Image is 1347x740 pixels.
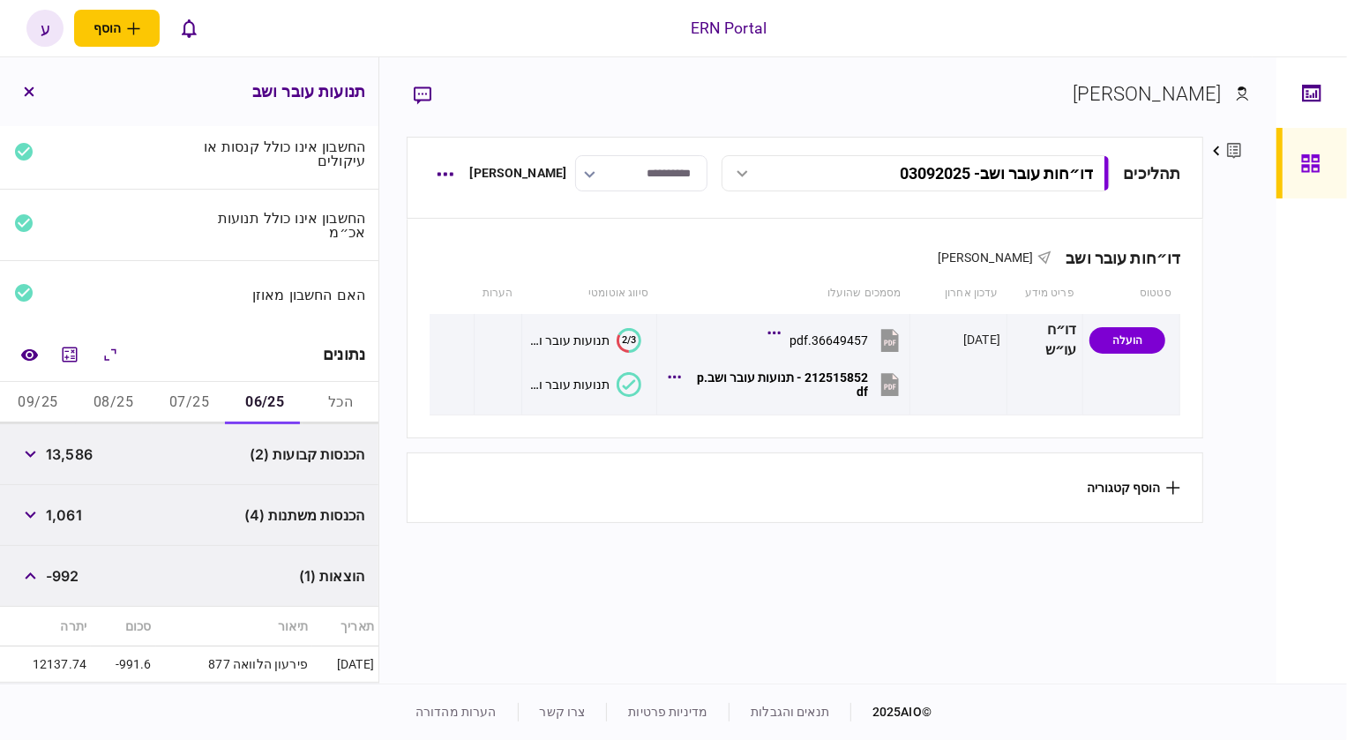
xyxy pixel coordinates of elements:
td: [DATE] [312,647,378,683]
th: סטטוס [1083,273,1180,314]
a: צרו קשר [540,705,586,719]
a: מדיניות פרטיות [628,705,707,719]
button: תנועות עובר ושב [528,372,641,397]
div: 212515852 - תנועות עובר ושב.pdf [690,370,868,399]
button: 36649457.pdf [772,320,903,360]
div: [PERSON_NAME] [1073,79,1222,108]
button: הכל [303,382,378,424]
th: תאריך [312,607,378,647]
th: פריט מידע [1007,273,1083,314]
div: דו״חות עובר ושב [1051,249,1180,267]
button: הרחב\כווץ הכל [94,339,126,370]
div: ERN Portal [691,17,767,40]
div: [DATE] [963,331,1000,348]
th: סיווג אוטומטי [522,273,657,314]
span: הכנסות משתנות (4) [244,505,364,526]
td: פירעון הלוואה 877 [156,647,312,683]
button: 08/25 [76,382,152,424]
div: תנועות עובר ושב [528,333,610,348]
th: תיאור [156,607,312,647]
th: הערות [474,273,522,314]
button: 06/25 [227,382,303,424]
div: האם החשבון מאוזן [197,288,366,302]
span: -992 [46,565,79,587]
a: הערות מהדורה [415,705,497,719]
a: תנאים והגבלות [751,705,829,719]
button: הוסף קטגוריה [1087,481,1180,495]
span: [PERSON_NAME] [938,250,1034,265]
span: 13,586 [46,444,93,465]
div: © 2025 AIO [850,703,932,721]
button: 212515852 - תנועות עובר ושב.pdf [672,364,903,404]
div: 36649457.pdf [789,333,868,348]
div: הועלה [1089,327,1165,354]
span: הכנסות קבועות (2) [250,444,364,465]
button: דו״חות עובר ושב- 03092025 [722,155,1109,191]
div: דו״ח עו״ש [1014,320,1076,361]
div: החשבון אינו כולל קנסות או עיקולים [197,139,366,168]
button: פתח תפריט להוספת לקוח [74,10,160,47]
td: -991.6 [91,647,156,683]
span: 1,061 [46,505,82,526]
button: 07/25 [152,382,228,424]
h3: תנועות עובר ושב [252,84,365,100]
button: 2/3תנועות עובר ושב [528,328,641,353]
div: החשבון אינו כולל תנועות אכ״מ [197,211,366,239]
div: תהליכים [1124,161,1181,185]
th: סכום [91,607,156,647]
div: דו״חות עובר ושב - 03092025 [901,164,1094,183]
th: עדכון אחרון [910,273,1007,314]
span: הוצאות (1) [299,565,364,587]
a: השוואה למסמך [13,339,45,370]
div: תנועות עובר ושב [528,377,610,392]
button: מחשבון [54,339,86,370]
button: ע [26,10,64,47]
text: 2/3 [622,334,636,346]
th: מסמכים שהועלו [657,273,910,314]
div: נתונים [323,346,365,363]
button: פתח רשימת התראות [170,10,207,47]
div: [PERSON_NAME] [470,164,567,183]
